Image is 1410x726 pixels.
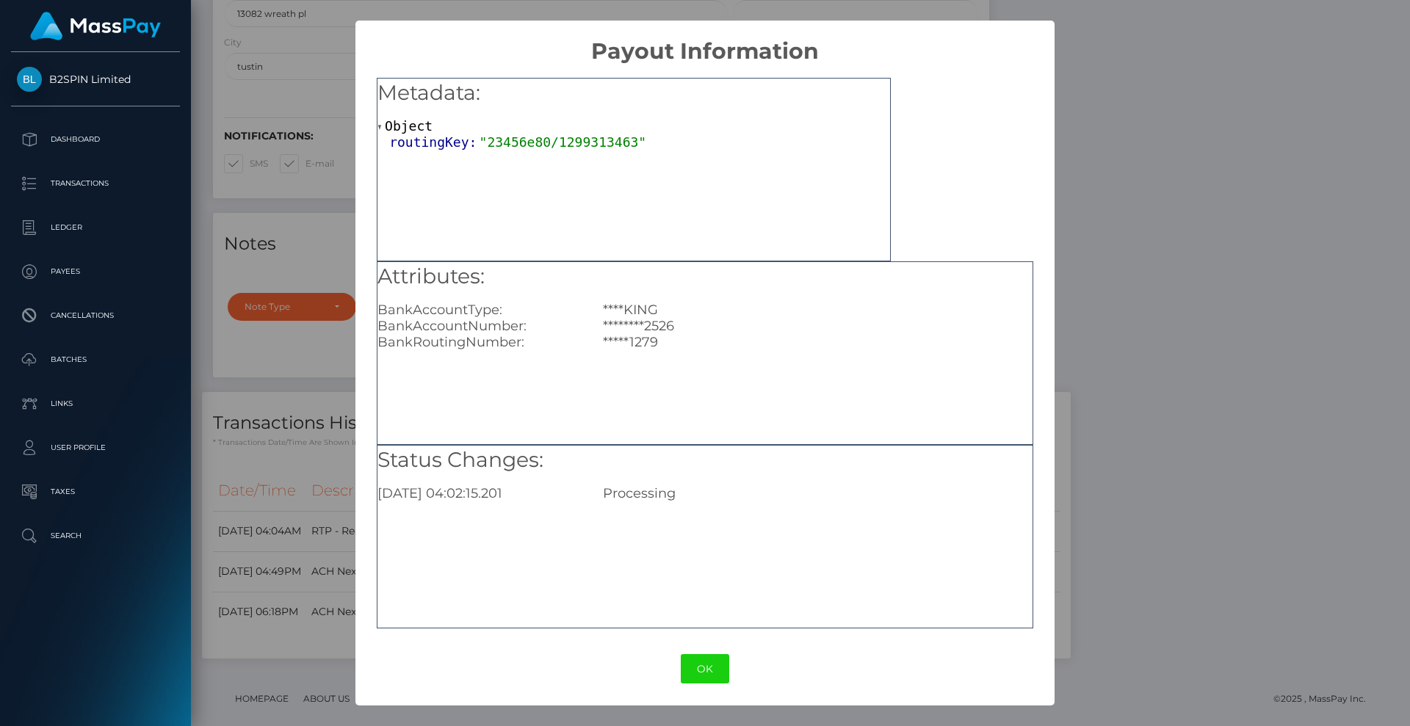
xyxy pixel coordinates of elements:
[17,67,42,92] img: B2SPIN Limited
[366,485,592,501] div: [DATE] 04:02:15.201
[355,21,1054,65] h2: Payout Information
[17,525,174,547] p: Search
[377,262,1033,291] h5: Attributes:
[17,128,174,150] p: Dashboard
[366,318,592,334] div: BankAccountNumber:
[681,654,729,684] button: OK
[17,173,174,195] p: Transactions
[17,481,174,503] p: Taxes
[17,393,174,415] p: Links
[480,134,647,150] span: "23456e80/1299313463"
[11,73,180,86] span: B2SPIN Limited
[17,261,174,283] p: Payees
[592,485,1043,501] div: Processing
[17,349,174,371] p: Batches
[366,302,592,318] div: BankAccountType:
[389,134,479,150] span: routingKey:
[17,305,174,327] p: Cancellations
[17,217,174,239] p: Ledger
[17,437,174,459] p: User Profile
[377,79,890,108] h5: Metadata:
[385,118,433,134] span: Object
[366,334,592,350] div: BankRoutingNumber:
[30,12,161,40] img: MassPay Logo
[377,446,1033,475] h5: Status Changes:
